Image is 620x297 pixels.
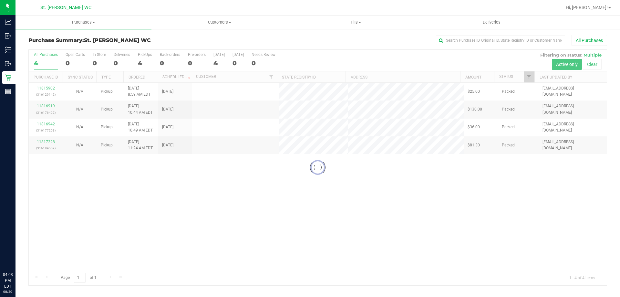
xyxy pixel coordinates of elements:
[5,74,11,81] inline-svg: Retail
[3,272,13,289] p: 04:03 PM EDT
[84,37,151,43] span: St. [PERSON_NAME] WC
[151,16,287,29] a: Customers
[5,47,11,53] inline-svg: Inventory
[15,19,151,25] span: Purchases
[5,88,11,95] inline-svg: Reports
[40,5,91,10] span: St. [PERSON_NAME] WC
[424,16,560,29] a: Deliveries
[474,19,509,25] span: Deliveries
[15,16,151,29] a: Purchases
[5,33,11,39] inline-svg: Inbound
[436,36,565,45] input: Search Purchase ID, Original ID, State Registry ID or Customer Name...
[5,19,11,25] inline-svg: Analytics
[288,19,423,25] span: Tills
[572,35,607,46] button: All Purchases
[566,5,608,10] span: Hi, [PERSON_NAME]!
[6,245,26,265] iframe: Resource center
[152,19,287,25] span: Customers
[28,37,221,43] h3: Purchase Summary:
[5,60,11,67] inline-svg: Outbound
[3,289,13,294] p: 08/20
[287,16,423,29] a: Tills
